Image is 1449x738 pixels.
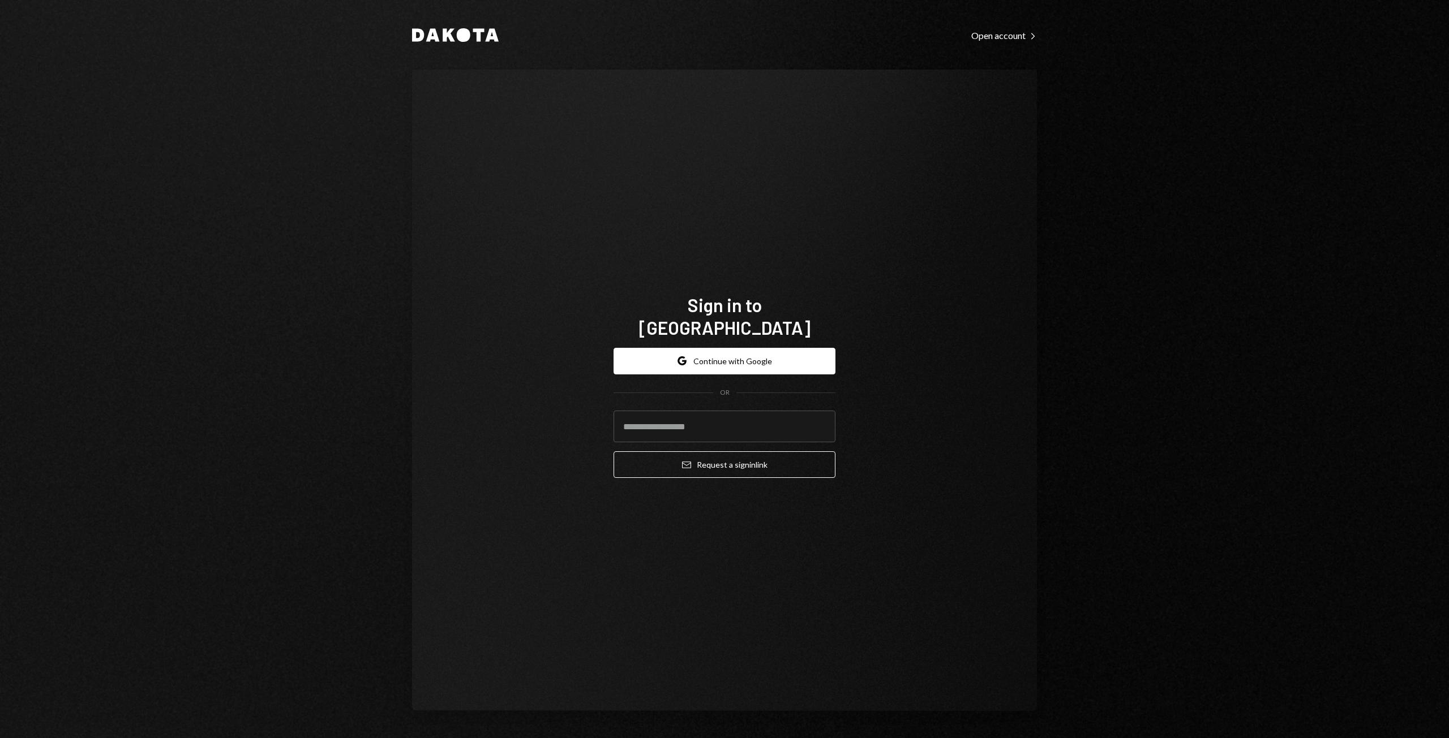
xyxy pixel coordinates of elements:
[971,30,1037,41] div: Open account
[614,451,835,478] button: Request a signinlink
[971,29,1037,41] a: Open account
[720,388,730,398] div: OR
[614,294,835,339] h1: Sign in to [GEOGRAPHIC_DATA]
[614,348,835,374] button: Continue with Google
